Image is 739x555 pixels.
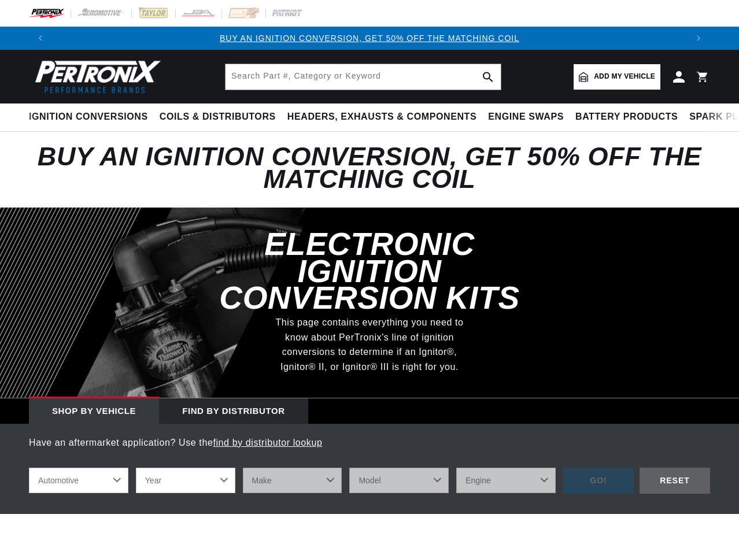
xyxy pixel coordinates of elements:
span: Coils & Distributors [160,111,276,123]
summary: Headers, Exhausts & Components [282,103,482,131]
h3: Electronic Ignition Conversion Kits [196,231,543,312]
select: Engine [456,468,556,493]
a: find by distributor lookup [213,438,322,447]
span: Add my vehicle [594,71,655,82]
span: Battery Products [575,111,678,123]
summary: Ignition Conversions [29,103,154,131]
button: search button [475,64,501,90]
div: Announcement [52,32,687,45]
select: Year [136,468,235,493]
p: This page contains everything you need to know about PerTronix's line of ignition conversions to ... [268,315,471,374]
select: Model [349,468,449,493]
span: Engine Swaps [488,111,564,123]
summary: Engine Swaps [482,103,570,131]
div: Find by Distributor [159,398,308,424]
input: Search Part #, Category or Keyword [226,64,501,90]
div: 1 of 3 [52,32,687,45]
summary: Battery Products [570,103,683,131]
button: Translation missing: en.sections.announcements.previous_announcement [29,27,52,50]
img: Pertronix [29,57,162,97]
span: Headers, Exhausts & Components [287,111,476,123]
span: Ignition Conversions [29,111,148,123]
a: BUY AN IGNITION CONVERSION, GET 50% OFF THE MATCHING COIL [220,34,519,43]
select: Ride Type [29,468,128,493]
button: Translation missing: en.sections.announcements.next_announcement [687,27,710,50]
div: RESET [640,468,710,494]
select: Make [243,468,342,493]
summary: Coils & Distributors [154,103,282,131]
div: Shop by vehicle [29,398,159,424]
a: Add my vehicle [574,64,660,90]
p: Have an aftermarket application? Use the [29,435,710,450]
